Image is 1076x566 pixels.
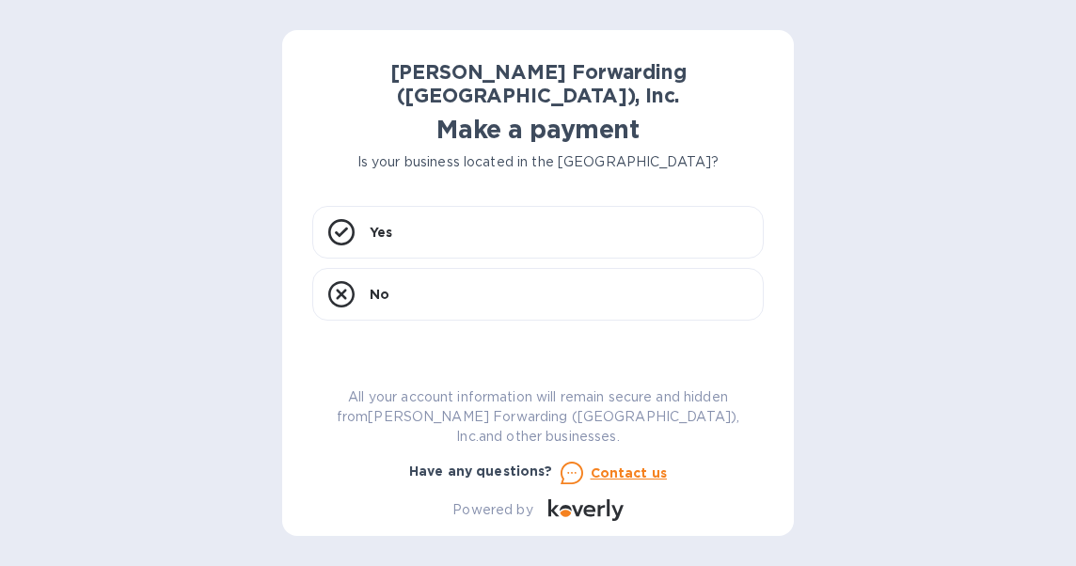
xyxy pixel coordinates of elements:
p: Is your business located in the [GEOGRAPHIC_DATA]? [312,152,764,172]
p: No [370,285,389,304]
p: Yes [370,223,392,242]
p: Powered by [452,500,532,520]
p: All your account information will remain secure and hidden from [PERSON_NAME] Forwarding ([GEOGRA... [312,387,764,447]
h1: Make a payment [312,115,764,145]
b: [PERSON_NAME] Forwarding ([GEOGRAPHIC_DATA]), Inc. [390,60,687,107]
u: Contact us [591,465,668,480]
b: Have any questions? [409,464,553,479]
